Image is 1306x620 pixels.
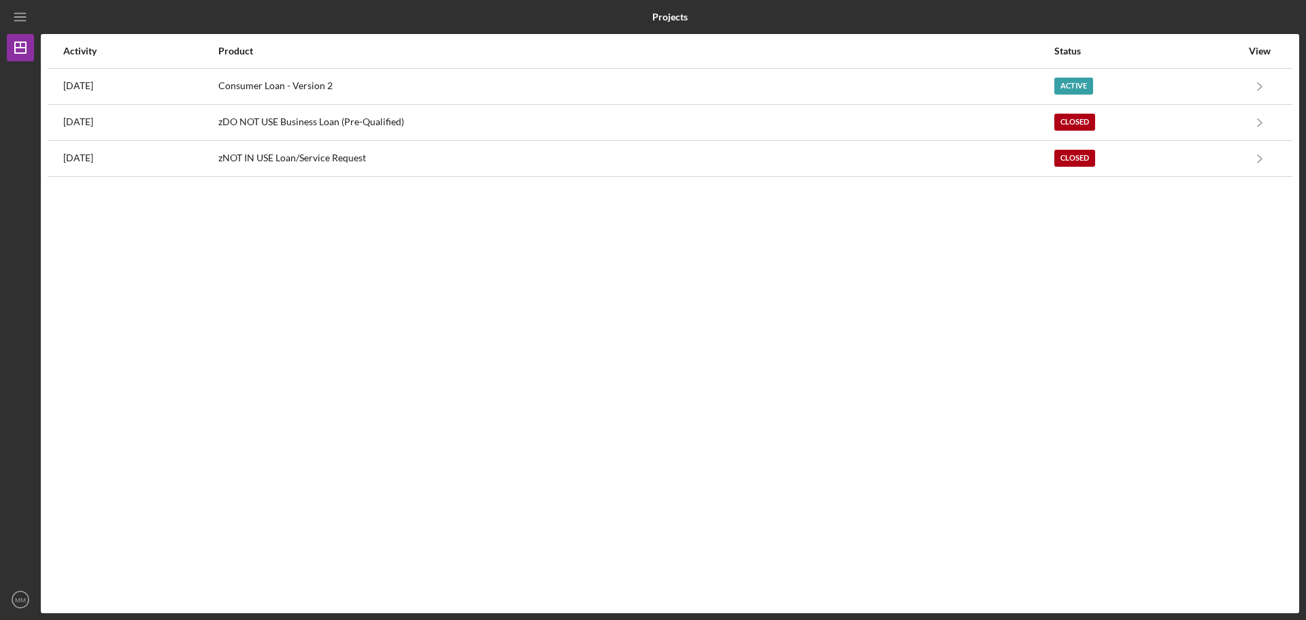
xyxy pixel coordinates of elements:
[15,596,26,604] text: MM
[1243,46,1277,56] div: View
[7,586,34,613] button: MM
[218,105,1053,140] div: zDO NOT USE Business Loan (Pre-Qualified)
[63,80,93,91] time: 2024-05-30 16:48
[218,69,1053,103] div: Consumer Loan - Version 2
[1054,150,1095,167] div: Closed
[1054,78,1093,95] div: Active
[218,142,1053,176] div: zNOT IN USE Loan/Service Request
[63,46,217,56] div: Activity
[63,116,93,127] time: 2023-01-06 00:53
[218,46,1053,56] div: Product
[1054,114,1095,131] div: Closed
[63,152,93,163] time: 2022-08-31 17:41
[1054,46,1241,56] div: Status
[652,12,688,22] b: Projects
